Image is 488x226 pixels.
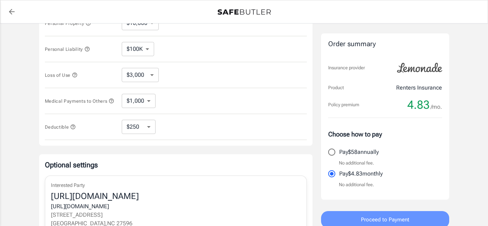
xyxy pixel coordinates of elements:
p: Insurance provider [328,64,365,71]
p: No additional fee. [339,160,374,167]
a: back to quotes [5,5,19,19]
p: Policy premium [328,101,359,108]
p: Pay $4.83 monthly [339,169,383,178]
img: Lemonade [393,58,446,78]
span: Personal Liability [45,47,90,52]
button: Medical Payments to Others [45,97,115,105]
button: Loss of Use [45,71,78,79]
img: Back to quotes [217,9,271,15]
p: Optional settings [45,160,307,170]
p: No additional fee. [339,181,374,188]
button: Deductible [45,123,76,131]
span: Deductible [45,124,76,130]
p: Product [328,84,344,91]
p: Renters Insurance [396,84,442,92]
p: Interested Party [51,182,301,189]
span: Loss of Use [45,72,78,78]
span: Proceed to Payment [361,215,409,224]
div: Order summary [328,39,442,49]
button: Personal Liability [45,45,90,53]
p: Choose how to pay [328,129,442,139]
p: Pay $58 annually [339,148,379,156]
p: [STREET_ADDRESS] [51,211,301,219]
div: [URL][DOMAIN_NAME] [51,202,301,211]
div: [URL][DOMAIN_NAME] [51,191,301,202]
span: Medical Payments to Others [45,98,115,104]
span: /mo. [431,102,442,112]
span: 4.83 [407,98,430,112]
